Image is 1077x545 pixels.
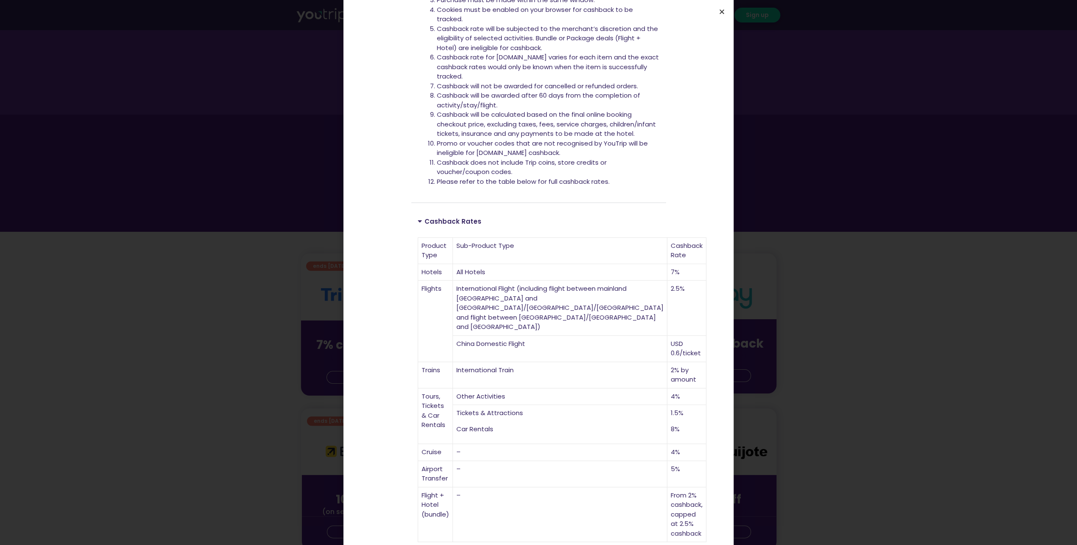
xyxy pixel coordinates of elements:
td: Flight + Hotel (bundle) [418,487,453,542]
li: Please refer to the table below for full cashback rates. [437,177,660,187]
a: Close [719,8,725,15]
td: – [453,461,667,487]
td: Cashback Rate [667,238,706,264]
td: Cruise [418,444,453,461]
td: Flights [418,281,453,362]
td: 4% [667,444,706,461]
span: 8% [671,424,680,433]
td: 5% [667,461,706,487]
td: Tours, Tickets & Car Rentals [418,388,453,444]
li: Cashback will not be awarded for cancelled or refunded orders. [437,81,660,91]
td: China Domestic Flight [453,336,667,362]
li: Cashback rate for [DOMAIN_NAME] varies for each item and the exact cashback rates would only be k... [437,53,660,81]
td: 7% [667,264,706,281]
td: International Train [453,362,667,388]
p: Tickets & Attractions [456,408,664,418]
span: Car Rentals [456,424,493,433]
td: Trains [418,362,453,388]
li: Cashback rate will be subjected to the merchant’s discretion and the eligibility of selected acti... [437,24,660,53]
td: – [453,444,667,461]
td: Hotels [418,264,453,281]
div: Cashback Rates [411,211,666,231]
li: Cashback will be awarded after 60 days from the completion of activity/stay/flight. [437,91,660,110]
td: – [453,487,667,542]
td: Sub-Product Type [453,238,667,264]
td: 2.5% [667,281,706,336]
td: Other Activities [453,388,667,405]
td: 2% by amount [667,362,706,388]
td: Airport Transfer [418,461,453,487]
td: USD 0.6/ticket [667,336,706,362]
li: Cookies must be enabled on your browser for cashback to be tracked. [437,5,660,24]
p: 1.5% [671,408,703,418]
td: International Flight (including flight between mainland [GEOGRAPHIC_DATA] and [GEOGRAPHIC_DATA]/[... [453,281,667,336]
td: Product Type [418,238,453,264]
a: Cashback Rates [425,217,481,226]
td: From 2% cashback, capped at 2.5% cashback [667,487,706,542]
td: All Hotels [453,264,667,281]
li: Cashback does not include Trip coins, store credits or voucher/coupon codes. [437,158,660,177]
td: 4% [667,388,706,405]
li: Promo or voucher codes that are not recognised by YouTrip will be ineligible for [DOMAIN_NAME] ca... [437,139,660,158]
li: Cashback will be calculated based on the final online booking checkout price, excluding taxes, fe... [437,110,660,139]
